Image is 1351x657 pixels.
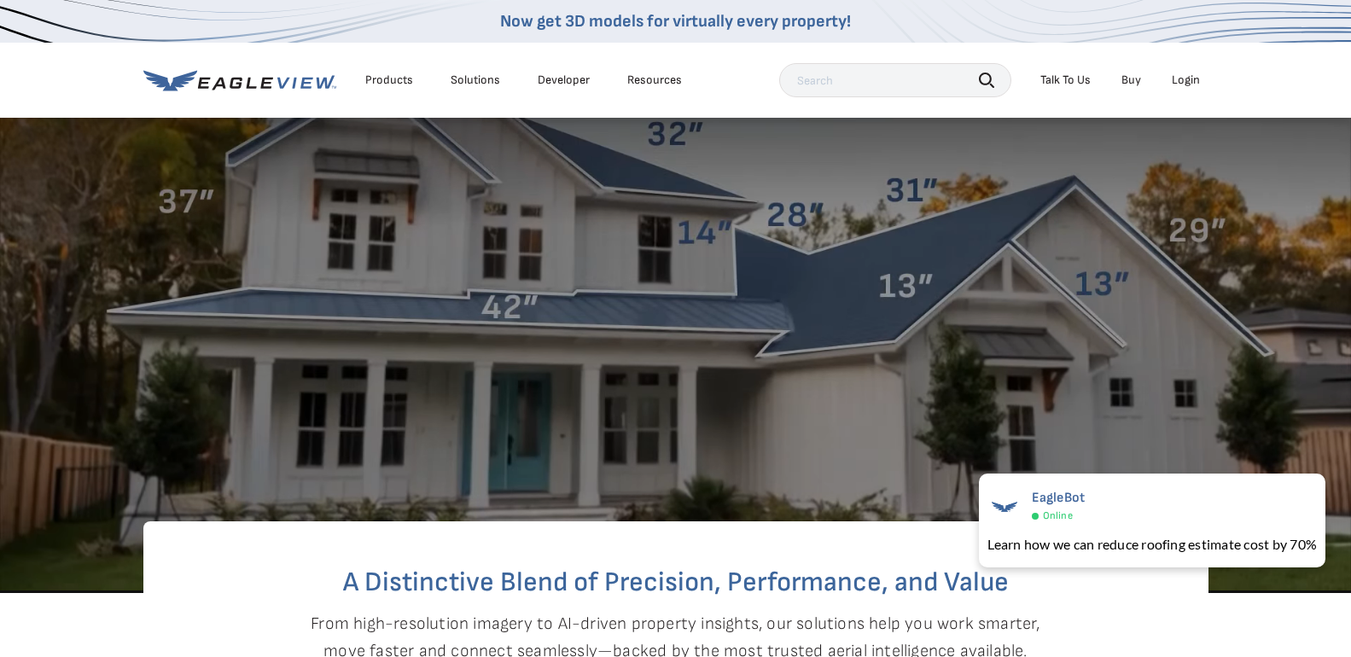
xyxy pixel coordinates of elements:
a: Buy [1121,73,1141,88]
h2: A Distinctive Blend of Precision, Performance, and Value [212,569,1140,596]
a: Now get 3D models for virtually every property! [500,11,851,32]
div: Solutions [451,73,500,88]
span: EagleBot [1032,490,1086,506]
img: EagleBot [987,490,1022,524]
a: Developer [538,73,590,88]
div: Products [365,73,413,88]
div: Login [1172,73,1200,88]
div: Learn how we can reduce roofing estimate cost by 70% [987,534,1317,555]
div: Talk To Us [1040,73,1091,88]
input: Search [779,63,1011,97]
div: Resources [627,73,682,88]
span: Online [1043,509,1073,522]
